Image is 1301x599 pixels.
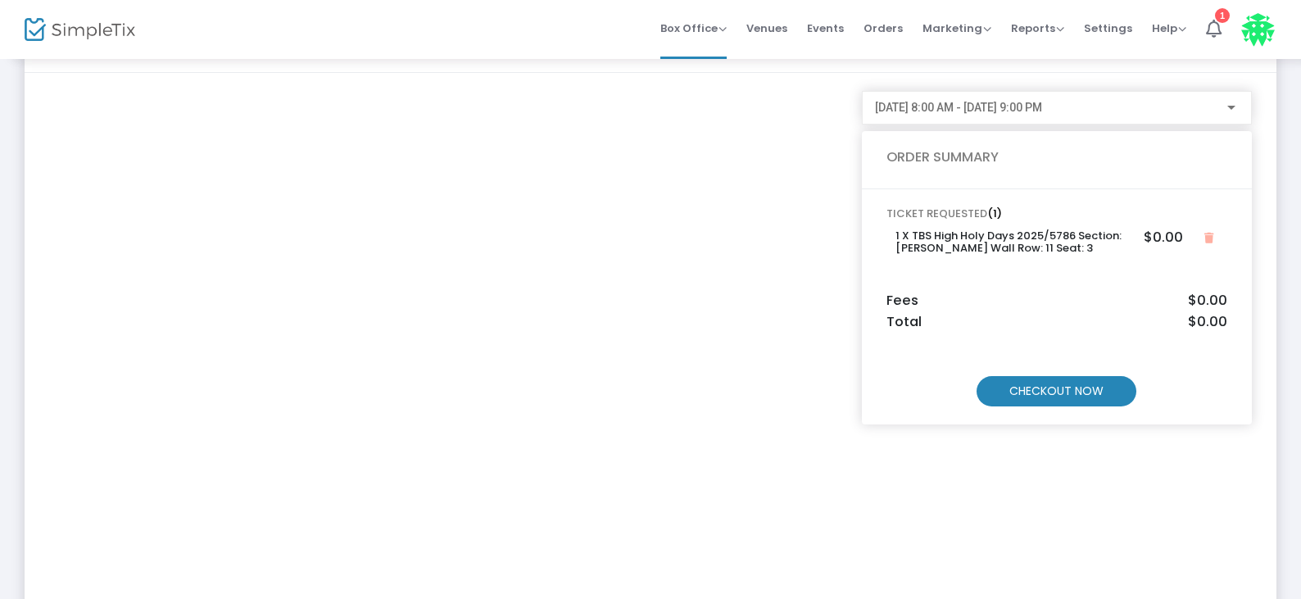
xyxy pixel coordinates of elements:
[886,314,1227,330] h5: Total
[1188,314,1227,330] span: $0.00
[875,101,1042,114] span: [DATE] 8:00 AM - [DATE] 9:00 PM
[660,20,727,36] span: Box Office
[886,293,1227,309] h5: Fees
[1215,8,1230,23] div: 1
[1084,7,1132,49] span: Settings
[807,7,844,49] span: Events
[895,229,1128,255] h6: 1 X TBS High Holy Days 2025/5786 Section: [PERSON_NAME] Wall Row: 11 Seat: 3
[1152,20,1186,36] span: Help
[1144,229,1183,246] h5: $0.00
[886,207,1227,220] h6: TICKET REQUESTED
[886,149,1227,166] h5: ORDER SUMMARY
[987,206,1002,221] span: (1)
[1011,20,1064,36] span: Reports
[864,7,903,49] span: Orders
[1188,293,1227,309] span: $0.00
[977,376,1136,406] m-button: CHECKOUT NOW
[922,20,991,36] span: Marketing
[1199,229,1218,247] button: Close
[746,7,787,49] span: Venues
